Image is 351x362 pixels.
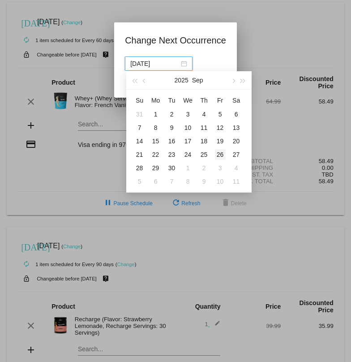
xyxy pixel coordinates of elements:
td: 9/28/2025 [132,161,148,175]
td: 9/8/2025 [148,121,164,134]
div: 11 [231,176,242,187]
input: Select date [130,59,179,69]
div: 23 [167,149,177,160]
td: 9/7/2025 [132,121,148,134]
td: 9/24/2025 [180,148,196,161]
div: 1 [183,163,193,173]
td: 9/5/2025 [212,108,228,121]
div: 30 [167,163,177,173]
div: 3 [215,163,226,173]
td: 9/10/2025 [180,121,196,134]
td: 9/15/2025 [148,134,164,148]
td: 9/21/2025 [132,148,148,161]
td: 9/1/2025 [148,108,164,121]
button: Update [125,76,164,92]
div: 1 [150,109,161,120]
div: 14 [134,136,145,147]
th: Thu [196,93,212,108]
div: 5 [215,109,226,120]
td: 9/22/2025 [148,148,164,161]
td: 9/19/2025 [212,134,228,148]
td: 10/2/2025 [196,161,212,175]
td: 9/12/2025 [212,121,228,134]
td: 10/11/2025 [228,175,244,188]
div: 16 [167,136,177,147]
div: 27 [231,149,242,160]
div: 11 [199,122,210,133]
td: 9/4/2025 [196,108,212,121]
td: 9/25/2025 [196,148,212,161]
div: 21 [134,149,145,160]
div: 28 [134,163,145,173]
th: Sun [132,93,148,108]
td: 9/6/2025 [228,108,244,121]
div: 10 [215,176,226,187]
th: Wed [180,93,196,108]
div: 20 [231,136,242,147]
button: Previous month (PageUp) [140,71,150,89]
div: 15 [150,136,161,147]
td: 10/6/2025 [148,175,164,188]
div: 6 [231,109,242,120]
button: Next month (PageDown) [228,71,238,89]
th: Mon [148,93,164,108]
button: 2025 [175,71,188,89]
div: 2 [167,109,177,120]
div: 3 [183,109,193,120]
div: 9 [167,122,177,133]
td: 10/7/2025 [164,175,180,188]
td: 9/30/2025 [164,161,180,175]
td: 9/23/2025 [164,148,180,161]
td: 9/27/2025 [228,148,244,161]
div: 26 [215,149,226,160]
div: 7 [167,176,177,187]
div: 10 [183,122,193,133]
h1: Change Next Occurrence [125,33,226,47]
td: 9/16/2025 [164,134,180,148]
div: 17 [183,136,193,147]
td: 9/29/2025 [148,161,164,175]
div: 18 [199,136,210,147]
th: Sat [228,93,244,108]
div: 8 [150,122,161,133]
div: 13 [231,122,242,133]
td: 10/1/2025 [180,161,196,175]
th: Tue [164,93,180,108]
div: 7 [134,122,145,133]
div: 6 [150,176,161,187]
td: 10/8/2025 [180,175,196,188]
button: Next year (Control + right) [238,71,248,89]
div: 19 [215,136,226,147]
button: Sep [192,71,203,89]
td: 9/2/2025 [164,108,180,121]
td: 8/31/2025 [132,108,148,121]
td: 10/5/2025 [132,175,148,188]
td: 9/20/2025 [228,134,244,148]
div: 5 [134,176,145,187]
div: 9 [199,176,210,187]
td: 9/13/2025 [228,121,244,134]
div: 4 [231,163,242,173]
div: 31 [134,109,145,120]
td: 9/3/2025 [180,108,196,121]
td: 10/10/2025 [212,175,228,188]
th: Fri [212,93,228,108]
td: 9/26/2025 [212,148,228,161]
div: 22 [150,149,161,160]
td: 10/4/2025 [228,161,244,175]
div: 25 [199,149,210,160]
td: 10/3/2025 [212,161,228,175]
div: 2 [199,163,210,173]
td: 9/11/2025 [196,121,212,134]
td: 9/9/2025 [164,121,180,134]
td: 9/17/2025 [180,134,196,148]
button: Last year (Control + left) [130,71,140,89]
td: 9/14/2025 [132,134,148,148]
div: 4 [199,109,210,120]
td: 9/18/2025 [196,134,212,148]
div: 29 [150,163,161,173]
div: 24 [183,149,193,160]
td: 10/9/2025 [196,175,212,188]
div: 8 [183,176,193,187]
div: 12 [215,122,226,133]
